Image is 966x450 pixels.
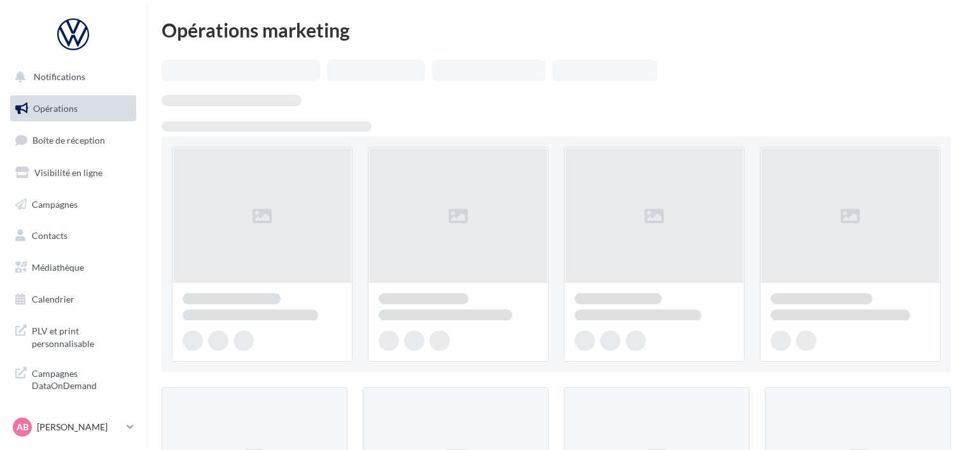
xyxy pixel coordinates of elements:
[37,421,122,433] p: [PERSON_NAME]
[8,222,139,249] a: Contacts
[34,167,102,178] span: Visibilité en ligne
[8,64,134,90] button: Notifications
[8,317,139,355] a: PLV et print personnalisable
[34,71,85,82] span: Notifications
[8,95,139,122] a: Opérations
[8,160,139,186] a: Visibilité en ligne
[10,415,136,439] a: AB [PERSON_NAME]
[32,198,78,209] span: Campagnes
[32,365,131,392] span: Campagnes DataOnDemand
[33,103,78,114] span: Opérations
[8,126,139,154] a: Boîte de réception
[32,262,84,273] span: Médiathèque
[32,294,74,304] span: Calendrier
[8,286,139,313] a: Calendrier
[32,135,105,146] span: Boîte de réception
[17,421,29,433] span: AB
[32,322,131,350] span: PLV et print personnalisable
[8,360,139,397] a: Campagnes DataOnDemand
[32,230,67,241] span: Contacts
[162,20,951,39] div: Opérations marketing
[8,191,139,218] a: Campagnes
[8,254,139,281] a: Médiathèque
